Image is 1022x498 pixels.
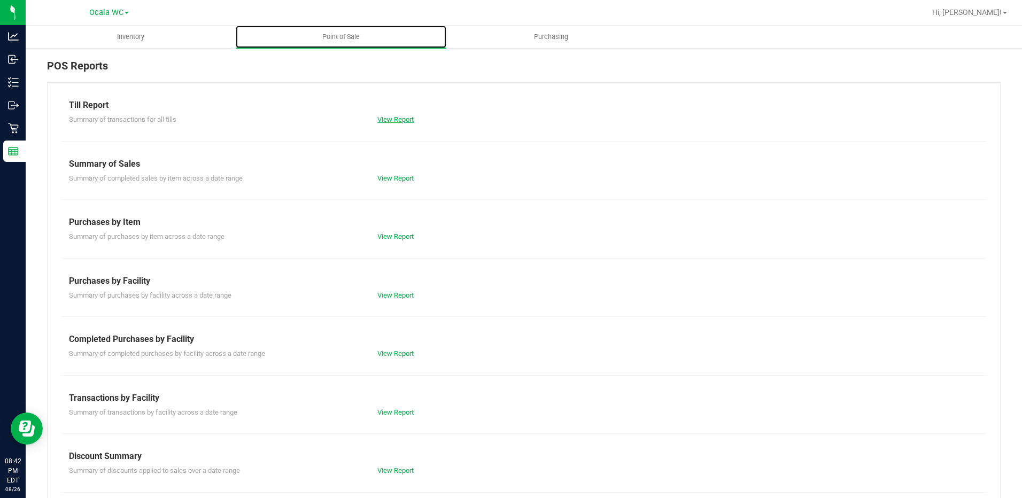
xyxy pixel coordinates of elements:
[236,26,446,48] a: Point of Sale
[8,31,19,42] inline-svg: Analytics
[69,291,231,299] span: Summary of purchases by facility across a date range
[69,392,979,404] div: Transactions by Facility
[69,408,237,416] span: Summary of transactions by facility across a date range
[8,146,19,157] inline-svg: Reports
[5,456,21,485] p: 08:42 PM EDT
[69,275,979,287] div: Purchases by Facility
[932,8,1002,17] span: Hi, [PERSON_NAME]!
[520,32,583,42] span: Purchasing
[26,26,236,48] a: Inventory
[69,99,979,112] div: Till Report
[8,100,19,111] inline-svg: Outbound
[8,123,19,134] inline-svg: Retail
[308,32,374,42] span: Point of Sale
[8,54,19,65] inline-svg: Inbound
[377,232,414,240] a: View Report
[377,466,414,474] a: View Report
[69,174,243,182] span: Summary of completed sales by item across a date range
[69,115,176,123] span: Summary of transactions for all tills
[69,333,979,346] div: Completed Purchases by Facility
[47,58,1001,82] div: POS Reports
[377,408,414,416] a: View Report
[69,466,240,474] span: Summary of discounts applied to sales over a date range
[377,349,414,357] a: View Report
[5,485,21,493] p: 08/26
[377,291,414,299] a: View Report
[89,8,123,17] span: Ocala WC
[103,32,159,42] span: Inventory
[69,232,224,240] span: Summary of purchases by item across a date range
[69,216,979,229] div: Purchases by Item
[377,115,414,123] a: View Report
[69,349,265,357] span: Summary of completed purchases by facility across a date range
[69,158,979,170] div: Summary of Sales
[8,77,19,88] inline-svg: Inventory
[11,413,43,445] iframe: Resource center
[446,26,656,48] a: Purchasing
[69,450,979,463] div: Discount Summary
[377,174,414,182] a: View Report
